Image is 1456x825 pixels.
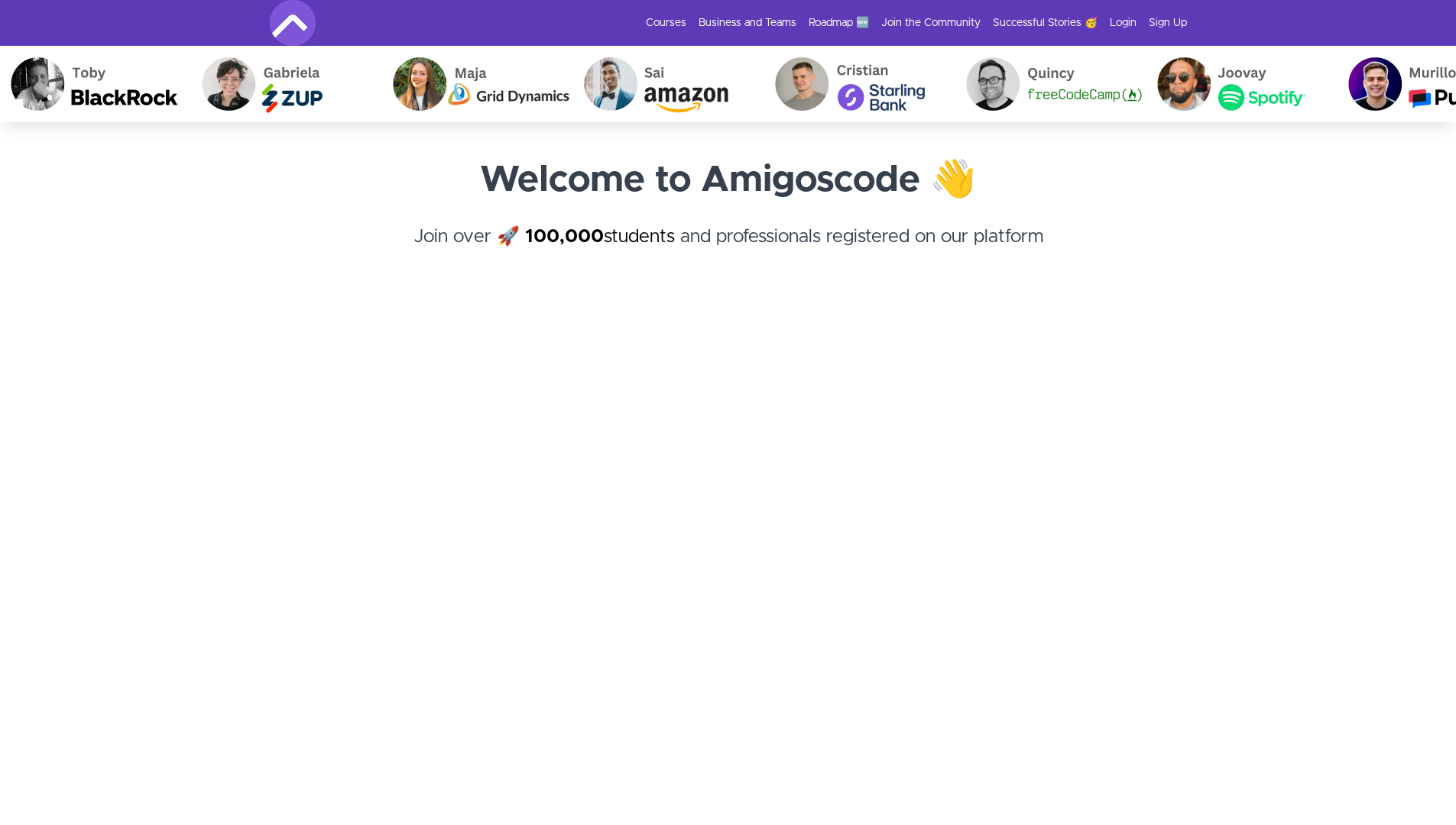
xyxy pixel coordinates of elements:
[993,15,1098,31] a: Successful Stories 🥳
[948,46,1139,122] img: Quincy
[809,15,869,31] a: Roadmap 🆕
[525,228,604,246] strong: 100,000
[881,15,981,31] a: Join the Community
[1149,15,1187,31] a: Sign Up
[646,15,686,31] a: Courses
[699,15,796,31] a: Business and Teams
[566,46,757,122] img: Sai
[757,46,948,122] img: Cristian
[375,46,566,122] img: Maja
[480,162,976,199] strong: Welcome to Amigoscode 👋
[1139,46,1330,122] img: Joovay
[525,228,675,246] a: 100,000students
[1110,15,1137,31] a: Login
[183,46,375,122] img: Gabriela
[270,223,1187,278] h4: Join over 🚀 and professionals registered on our platform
